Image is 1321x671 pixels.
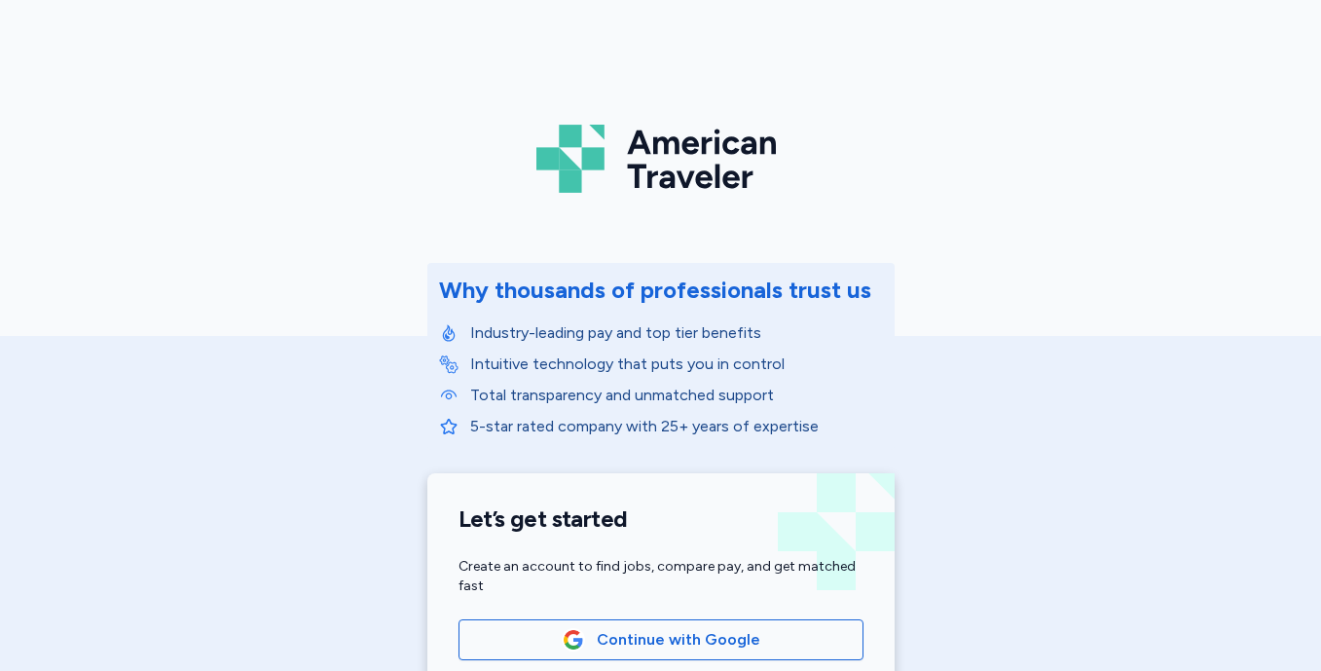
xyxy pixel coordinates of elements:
p: 5-star rated company with 25+ years of expertise [470,415,883,438]
span: Continue with Google [597,628,760,652]
p: Industry-leading pay and top tier benefits [470,321,883,345]
h1: Let’s get started [459,504,863,534]
p: Total transparency and unmatched support [470,384,883,407]
button: Google LogoContinue with Google [459,619,863,660]
img: Logo [536,117,786,201]
p: Intuitive technology that puts you in control [470,353,883,376]
img: Google Logo [563,629,584,651]
div: Why thousands of professionals trust us [439,275,871,306]
div: Create an account to find jobs, compare pay, and get matched fast [459,557,863,596]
